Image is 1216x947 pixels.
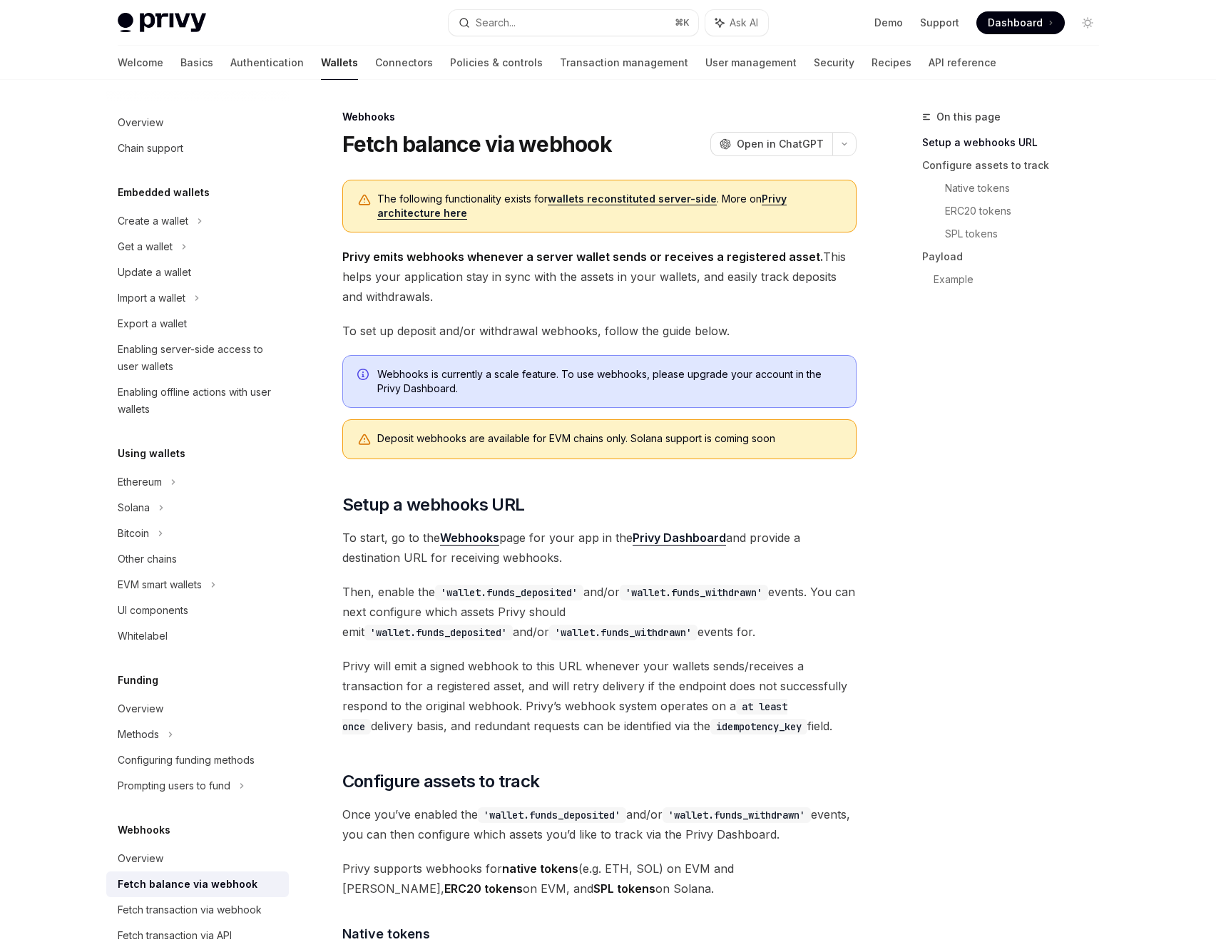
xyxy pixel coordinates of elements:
[180,46,213,80] a: Basics
[118,384,280,418] div: Enabling offline actions with user wallets
[342,924,430,943] span: Native tokens
[118,876,257,893] div: Fetch balance via webhook
[321,46,358,80] a: Wallets
[342,656,857,736] span: Privy will emit a signed webhook to this URL whenever your wallets sends/receives a transaction f...
[357,433,372,447] svg: Warning
[377,367,842,396] span: Webhooks is currently a scale feature. To use webhooks, please upgrade your account in the Privy ...
[118,114,163,131] div: Overview
[663,807,811,823] code: 'wallet.funds_withdrawn'
[118,213,188,230] div: Create a wallet
[633,531,726,546] a: Privy Dashboard
[106,337,289,379] a: Enabling server-side access to user wallets
[118,777,230,794] div: Prompting users to fund
[342,247,857,307] span: This helps your application stay in sync with the assets in your wallets, and easily track deposi...
[440,531,499,546] a: Webhooks
[737,137,824,151] span: Open in ChatGPT
[730,16,758,30] span: Ask AI
[118,821,170,839] h5: Webhooks
[118,927,232,944] div: Fetch transaction via API
[118,499,150,516] div: Solana
[450,46,543,80] a: Policies & controls
[118,315,187,332] div: Export a wallet
[342,321,857,341] span: To set up deposit and/or withdrawal webhooks, follow the guide below.
[342,859,857,899] span: Privy supports webhooks for (e.g. ETH, SOL) on EVM and [PERSON_NAME], on EVM, and on Solana.
[675,17,690,29] span: ⌘ K
[375,46,433,80] a: Connectors
[922,131,1110,154] a: Setup a webhooks URL
[1076,11,1099,34] button: Toggle dark mode
[106,135,289,161] a: Chain support
[449,10,698,36] button: Search...⌘K
[814,46,854,80] a: Security
[118,576,202,593] div: EVM smart wallets
[106,846,289,871] a: Overview
[342,110,857,124] div: Webhooks
[118,628,168,645] div: Whitelabel
[106,260,289,285] a: Update a wallet
[620,585,768,600] code: 'wallet.funds_withdrawn'
[118,445,185,462] h5: Using wallets
[478,807,626,823] code: 'wallet.funds_deposited'
[920,16,959,30] a: Support
[435,585,583,600] code: 'wallet.funds_deposited'
[934,268,1110,291] a: Example
[118,290,185,307] div: Import a wallet
[106,546,289,572] a: Other chains
[357,193,372,208] svg: Warning
[377,431,842,447] div: Deposit webhooks are available for EVM chains only. Solana support is coming soon
[106,379,289,422] a: Enabling offline actions with user wallets
[106,747,289,773] a: Configuring funding methods
[118,13,206,33] img: light logo
[106,696,289,722] a: Overview
[444,881,523,896] strong: ERC20 tokens
[342,770,540,793] span: Configure assets to track
[118,726,159,743] div: Methods
[118,341,280,375] div: Enabling server-side access to user wallets
[118,551,177,568] div: Other chains
[710,132,832,156] button: Open in ChatGPT
[936,108,1001,126] span: On this page
[560,46,688,80] a: Transaction management
[929,46,996,80] a: API reference
[118,473,162,491] div: Ethereum
[705,46,797,80] a: User management
[549,625,698,640] code: 'wallet.funds_withdrawn'
[945,177,1110,200] a: Native tokens
[342,582,857,642] span: Then, enable the and/or events. You can next configure which assets Privy should emit and/or even...
[106,598,289,623] a: UI components
[118,140,183,157] div: Chain support
[230,46,304,80] a: Authentication
[872,46,911,80] a: Recipes
[976,11,1065,34] a: Dashboard
[593,881,655,896] strong: SPL tokens
[357,369,372,383] svg: Info
[342,250,823,264] strong: Privy emits webhooks whenever a server wallet sends or receives a registered asset.
[118,850,163,867] div: Overview
[106,871,289,897] a: Fetch balance via webhook
[377,192,842,220] span: The following functionality exists for . More on
[106,311,289,337] a: Export a wallet
[118,700,163,717] div: Overview
[988,16,1043,30] span: Dashboard
[106,623,289,649] a: Whitelabel
[118,46,163,80] a: Welcome
[342,493,525,516] span: Setup a webhooks URL
[874,16,903,30] a: Demo
[502,861,578,876] strong: native tokens
[548,193,717,205] a: wallets reconstituted server-side
[118,264,191,281] div: Update a wallet
[922,245,1110,268] a: Payload
[705,10,768,36] button: Ask AI
[118,184,210,201] h5: Embedded wallets
[922,154,1110,177] a: Configure assets to track
[364,625,513,640] code: 'wallet.funds_deposited'
[710,719,807,734] code: idempotency_key
[342,804,857,844] span: Once you’ve enabled the and/or events, you can then configure which assets you’d like to track vi...
[118,525,149,542] div: Bitcoin
[118,238,173,255] div: Get a wallet
[118,672,158,689] h5: Funding
[118,901,262,918] div: Fetch transaction via webhook
[106,110,289,135] a: Overview
[118,602,188,619] div: UI components
[342,131,612,157] h1: Fetch balance via webhook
